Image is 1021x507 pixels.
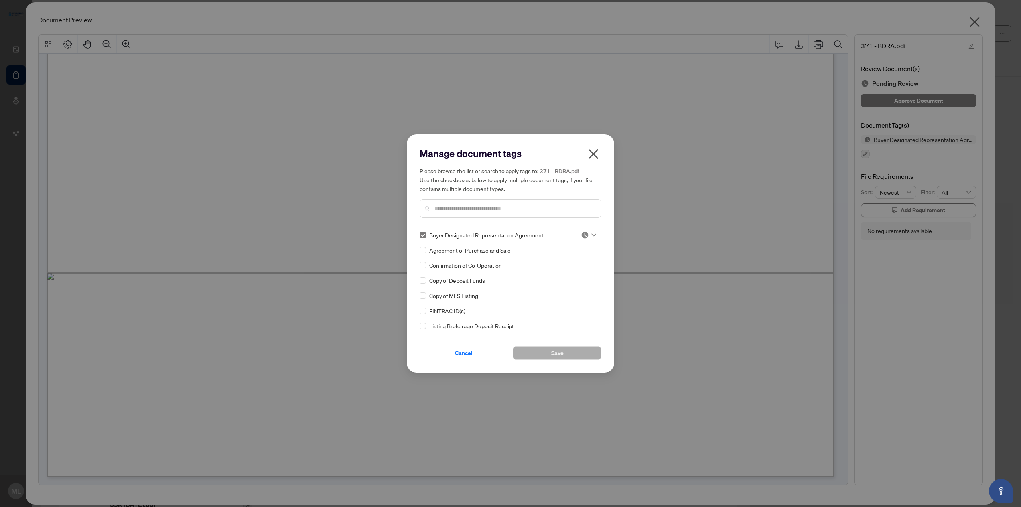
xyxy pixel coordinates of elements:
span: Cancel [455,347,473,359]
span: Agreement of Purchase and Sale [429,246,510,254]
button: Open asap [989,479,1013,503]
span: close [587,148,600,160]
span: Buyer Designated Representation Agreement [429,231,544,239]
span: Confirmation of Co-Operation [429,261,502,270]
span: Pending Review [581,231,596,239]
span: 371 - BDRA.pdf [540,168,579,175]
h5: Please browse the list or search to apply tags to: Use the checkboxes below to apply multiple doc... [420,166,601,193]
img: status [581,231,589,239]
h2: Manage document tags [420,147,601,160]
span: FINTRAC ID(s) [429,306,465,315]
button: Save [513,346,601,360]
span: Listing Brokerage Deposit Receipt [429,322,514,330]
button: Cancel [420,346,508,360]
span: Copy of MLS Listing [429,291,478,300]
span: Copy of Deposit Funds [429,276,485,285]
